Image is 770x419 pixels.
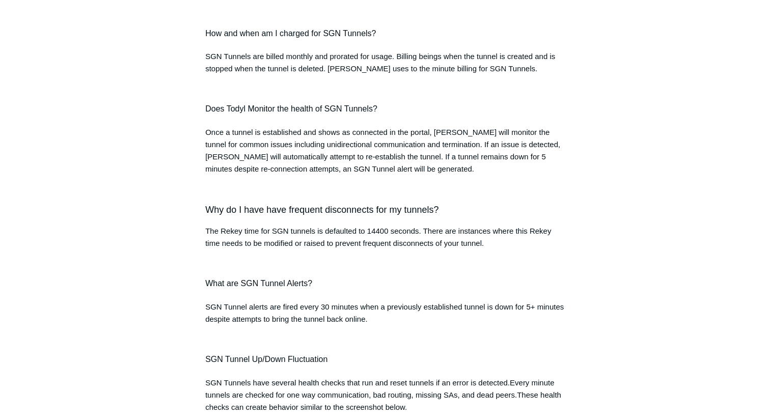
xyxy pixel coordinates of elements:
[205,302,564,323] span: SGN Tunnel alerts are fired every 30 minutes when a previously established tunnel is down for 5+ ...
[205,52,555,73] span: SGN Tunnels are billed monthly and prorated for usage. Billing beings when the tunnel is created ...
[205,205,438,215] span: Why do I have have frequent disconnects for my tunnels?
[205,378,510,387] span: SGN Tunnels have several health checks that run and reset tunnels if an error is detected.
[205,225,565,249] p: The Rekey time for SGN tunnels is defaulted to 14400 seconds. There are instances where this Reke...
[205,390,561,411] span: These health checks can create behavior similar to the screenshot below.
[205,378,554,399] span: Every minute tunnels are checked for one way communication, bad routing, missing SAs, and dead pe...
[205,353,565,366] h4: SGN Tunnel Up/Down Fluctuation
[205,128,560,173] span: Once a tunnel is established and shows as connected in the portal, [PERSON_NAME] will monitor the...
[205,29,376,38] span: How and when am I charged for SGN Tunnels?
[205,104,377,113] span: Does Todyl Monitor the health of SGN Tunnels?
[205,279,312,288] span: What are SGN Tunnel Alerts?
